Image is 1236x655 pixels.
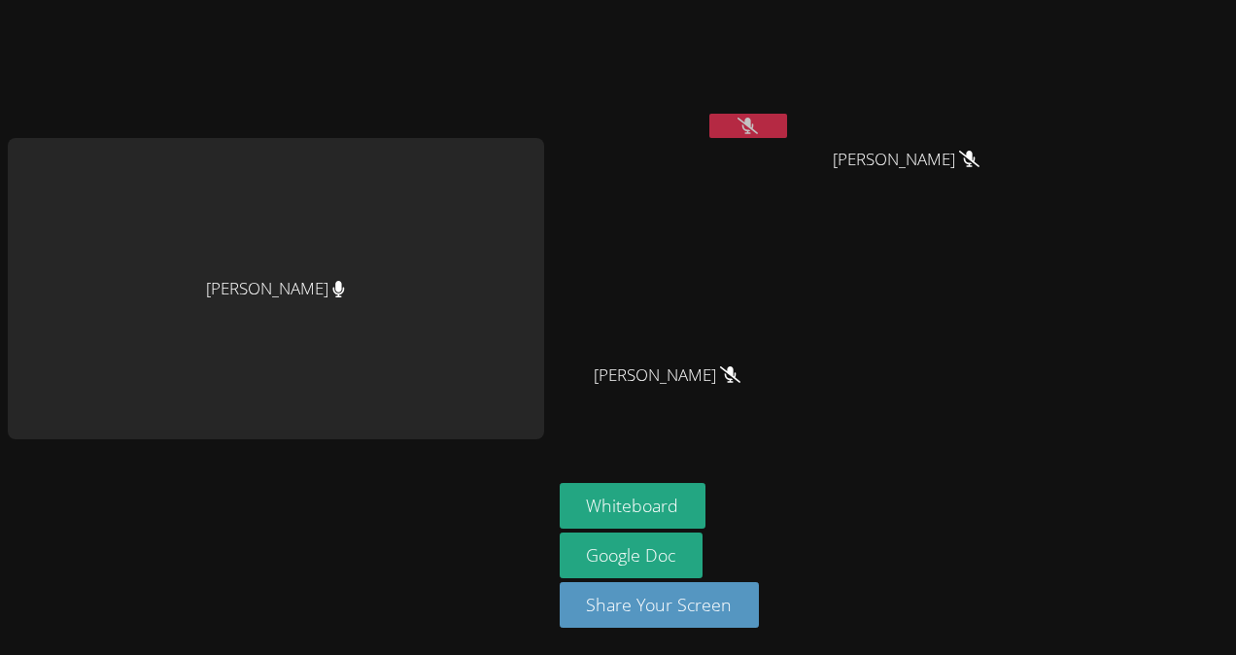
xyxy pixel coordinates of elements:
span: [PERSON_NAME] [833,146,979,174]
a: Google Doc [560,533,704,578]
button: Share Your Screen [560,582,760,628]
span: [PERSON_NAME] [594,362,740,390]
button: Whiteboard [560,483,706,529]
div: [PERSON_NAME] [8,138,544,439]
